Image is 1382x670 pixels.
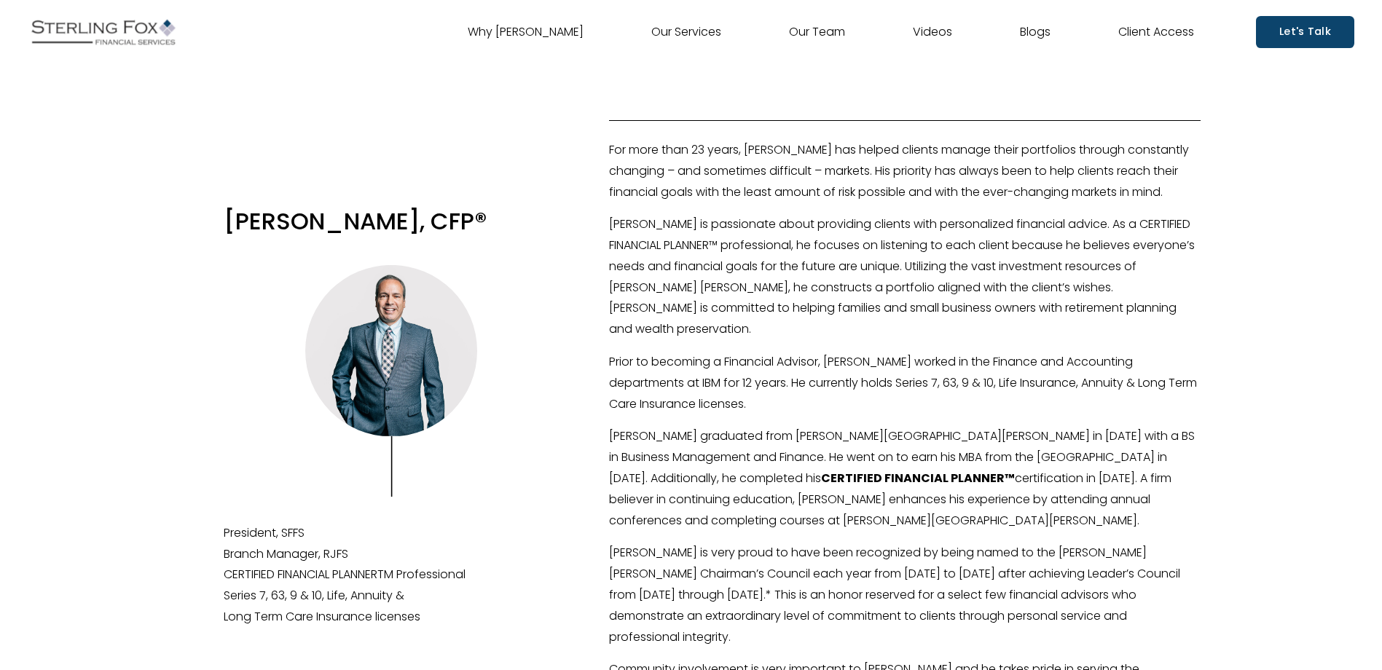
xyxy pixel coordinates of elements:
p: President, SFFS Branch Manager, RJFS CERTIFIED FINANCIAL PLANNERTM Professional Series 7, 63, 9 &... [224,523,558,628]
p: Prior to becoming a Financial Advisor, [PERSON_NAME] worked in the Finance and Accounting departm... [609,352,1201,414]
p: [PERSON_NAME] is passionate about providing clients with personalized financial advice. As a CERT... [609,214,1201,340]
p: [PERSON_NAME] graduated from [PERSON_NAME][GEOGRAPHIC_DATA][PERSON_NAME] in [DATE] with a BS in B... [609,426,1201,531]
img: Sterling Fox Financial Services [28,14,179,50]
a: Videos [913,20,952,44]
a: Client Access [1118,20,1194,44]
p: [PERSON_NAME] is very proud to have been recognized by being named to the [PERSON_NAME] [PERSON_N... [609,543,1201,647]
strong: CERTIFIED FINANCIAL PLANNER™ [821,470,1015,486]
a: Why [PERSON_NAME] [468,20,584,44]
a: Let's Talk [1256,16,1354,47]
a: Our Team [789,20,845,44]
p: For more than 23 years, [PERSON_NAME] has helped clients manage their portfolios through constant... [609,140,1201,202]
a: Our Services [651,20,721,44]
a: Blogs [1020,20,1051,44]
h3: [PERSON_NAME], CFP® [224,205,558,237]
